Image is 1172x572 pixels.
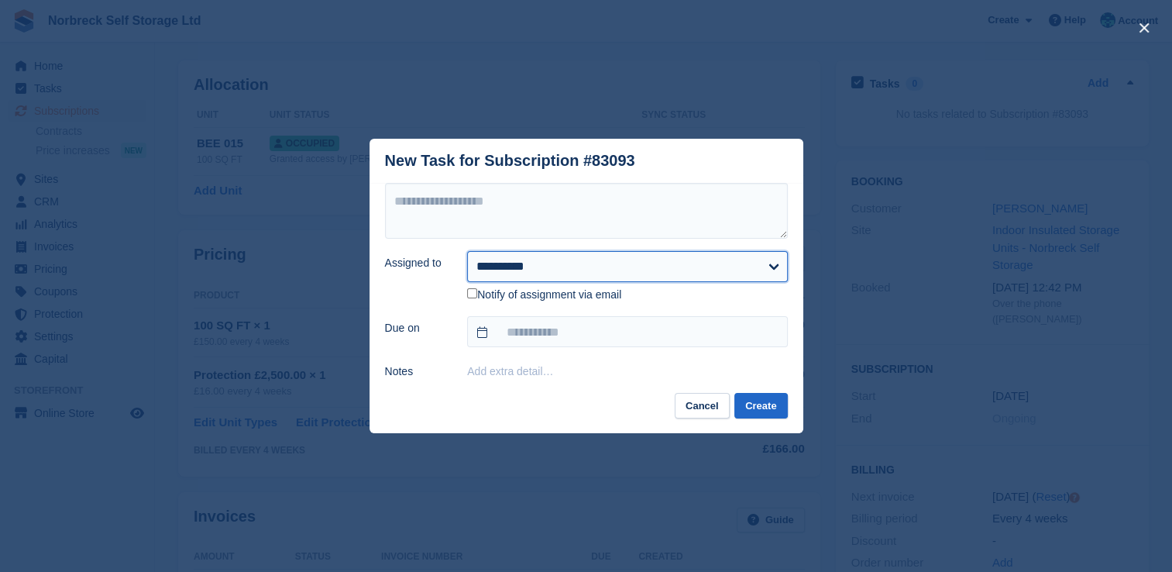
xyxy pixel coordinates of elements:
button: Create [734,393,787,419]
button: close [1132,16,1157,40]
div: New Task for Subscription #83093 [385,152,635,170]
label: Assigned to [385,255,449,271]
label: Due on [385,320,449,336]
label: Notes [385,364,449,380]
label: Notify of assignment via email [467,288,621,302]
input: Notify of assignment via email [467,288,477,298]
button: Cancel [675,393,730,419]
button: Add extra detail… [467,365,553,377]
